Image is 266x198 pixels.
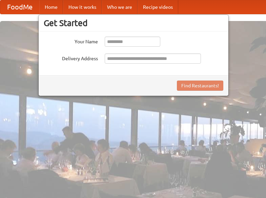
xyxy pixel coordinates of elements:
[44,18,223,28] h3: Get Started
[138,0,178,14] a: Recipe videos
[44,37,98,45] label: Your Name
[39,0,63,14] a: Home
[0,0,39,14] a: FoodMe
[102,0,138,14] a: Who we are
[63,0,102,14] a: How it works
[44,53,98,62] label: Delivery Address
[177,81,223,91] button: Find Restaurants!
